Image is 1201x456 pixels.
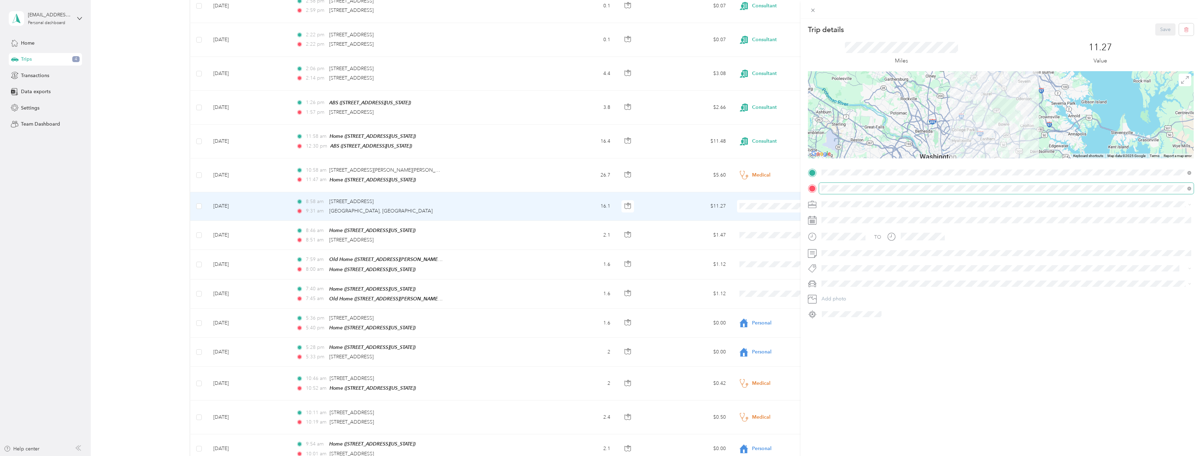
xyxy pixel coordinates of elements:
p: 11.27 [1089,42,1112,53]
a: Terms (opens in new tab) [1150,154,1159,158]
img: Google [810,149,833,158]
p: Value [1093,57,1107,65]
p: Trip details [808,25,844,35]
a: Report a map error [1164,154,1192,158]
iframe: Everlance-gr Chat Button Frame [1162,417,1201,456]
p: Miles [895,57,908,65]
a: Open this area in Google Maps (opens a new window) [810,149,833,158]
span: Map data ©2025 Google [1107,154,1145,158]
button: Add photo [819,294,1194,304]
div: TO [874,233,881,241]
button: Keyboard shortcuts [1073,154,1103,158]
